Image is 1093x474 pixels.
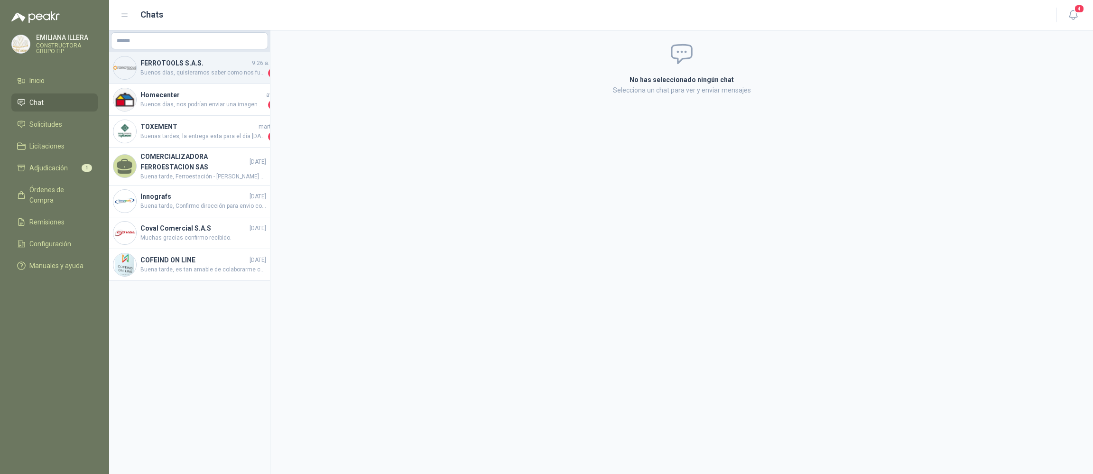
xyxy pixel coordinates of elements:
a: Company LogoInnografs[DATE]Buena tarde, Confirmo dirección para envio correspondiente al pedido d... [109,186,270,217]
span: 2 [268,68,278,78]
a: Company LogoFERROTOOLS S.A.S.9:26 a. m.Buenos dias, quisieramos saber como nos fue con la cotizac... [109,52,270,84]
p: Selecciona un chat para ver y enviar mensajes [516,85,847,95]
img: Company Logo [113,190,136,213]
img: Company Logo [113,56,136,79]
span: Buena tarde, Confirmo dirección para envio correspondiente al pedido de las banderas. [STREET_ADD... [140,202,266,211]
img: Company Logo [113,88,136,111]
span: [DATE] [250,158,266,167]
a: Remisiones [11,213,98,231]
span: Remisiones [29,217,65,227]
a: Company LogoHomecenterayerBuenos días, nos podrían enviar una imagen de lo solicitado por favor?2 [109,84,270,116]
h4: COMERCIALIZADORA FERROESTACION SAS [140,151,248,172]
a: Configuración [11,235,98,253]
span: 4 [1074,4,1084,13]
span: [DATE] [250,192,266,201]
a: Adjudicación1 [11,159,98,177]
a: Company LogoTOXEMENTmartesBuenas tardes, la entrega esta para el día [DATE] a primera hora.1 [109,116,270,148]
h4: Innografs [140,191,248,202]
img: Logo peakr [11,11,60,23]
img: Company Logo [113,120,136,143]
span: Adjudicación [29,163,68,173]
span: Chat [29,97,44,108]
a: Chat [11,93,98,112]
a: Órdenes de Compra [11,181,98,209]
p: CONSTRUCTORA GRUPO FIP [36,43,98,54]
span: [DATE] [250,224,266,233]
h4: COFEIND ON LINE [140,255,248,265]
span: Manuales y ayuda [29,260,83,271]
span: Muchas gracias confirmo recibido. [140,233,266,242]
img: Company Logo [113,222,136,244]
h4: Homecenter [140,90,264,100]
a: COMERCIALIZADORA FERROESTACION SAS[DATE]Buena tarde, Ferroestación - [PERSON_NAME] comedidamente ... [109,148,270,186]
p: EMILIANA ILLERA [36,34,98,41]
span: Configuración [29,239,71,249]
a: Manuales y ayuda [11,257,98,275]
span: 2 [268,100,278,110]
span: Buena tarde, Ferroestación - [PERSON_NAME] comedidamente anulación de este pedido, presentamos un... [140,172,266,181]
span: Solicitudes [29,119,62,130]
span: Buenos dias, quisieramos saber como nos fue con la cotizacion, ya que si es adjudicada debemos so... [140,68,266,78]
h2: No has seleccionado ningún chat [516,74,847,85]
span: Buena tarde, es tan amable de colaborarme cotizando este producto este es el que se requiere en o... [140,265,266,274]
h4: FERROTOOLS S.A.S. [140,58,250,68]
span: Inicio [29,75,45,86]
img: Company Logo [12,35,30,53]
a: Solicitudes [11,115,98,133]
h4: Coval Comercial S.A.S [140,223,248,233]
a: Company LogoCoval Comercial S.A.S[DATE]Muchas gracias confirmo recibido. [109,217,270,249]
span: Licitaciones [29,141,65,151]
span: 1 [268,132,278,141]
span: 1 [82,164,92,172]
h1: Chats [140,8,163,21]
button: 4 [1065,7,1082,24]
h4: TOXEMENT [140,121,257,132]
span: martes [259,122,278,131]
img: Company Logo [113,253,136,276]
span: [DATE] [250,256,266,265]
span: Órdenes de Compra [29,185,89,205]
span: ayer [266,91,278,100]
span: Buenas tardes, la entrega esta para el día [DATE] a primera hora. [140,132,266,141]
a: Inicio [11,72,98,90]
a: Company LogoCOFEIND ON LINE[DATE]Buena tarde, es tan amable de colaborarme cotizando este product... [109,249,270,281]
span: 9:26 a. m. [252,59,278,68]
a: Licitaciones [11,137,98,155]
span: Buenos días, nos podrían enviar una imagen de lo solicitado por favor? [140,100,266,110]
